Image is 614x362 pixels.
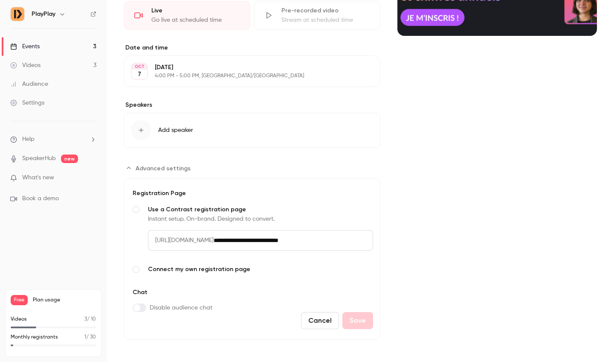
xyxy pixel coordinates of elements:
[124,1,250,30] div: LiveGo live at scheduled time
[22,154,56,163] a: SpeakerHub
[150,304,212,312] span: Disable audience chat
[148,205,373,214] span: Use a Contrast registration page
[151,16,240,24] div: Go live at scheduled time
[86,174,96,182] iframe: Noticeable Trigger
[124,113,380,148] button: Add speaker
[10,99,44,107] div: Settings
[22,135,35,144] span: Help
[84,333,96,341] p: / 30
[301,312,339,329] button: Cancel
[10,42,40,51] div: Events
[10,135,96,144] li: help-dropdown-opener
[281,6,370,15] div: Pre-recorded video
[22,194,59,203] span: Book a demo
[131,189,373,198] div: Registration Page
[84,335,86,340] span: 1
[151,6,240,15] div: Live
[11,333,58,341] p: Monthly registrants
[124,161,196,175] button: Advanced settings
[124,101,380,109] label: Speakers
[84,317,87,322] span: 3
[214,230,373,251] input: Use a Contrast registration pageInstant setup. On-brand. Designed to convert.[URL][DOMAIN_NAME]
[11,315,27,323] p: Videos
[148,265,373,274] span: Connect my own registration page
[10,61,41,70] div: Videos
[11,7,24,21] img: PlayPlay
[158,126,193,134] span: Add speaker
[136,164,191,173] span: Advanced settings
[148,215,373,223] div: Instant setup. On-brand. Designed to convert.
[10,80,48,88] div: Audience
[254,1,380,30] div: Pre-recorded videoStream at scheduled time
[124,161,380,340] section: Advanced settings
[155,73,335,79] p: 4:00 PM - 5:00 PM, [GEOGRAPHIC_DATA]/[GEOGRAPHIC_DATA]
[155,63,335,72] p: [DATE]
[138,70,141,79] p: 7
[131,288,212,304] div: Chat
[32,10,55,18] h6: PlayPlay
[132,64,147,70] div: OCT
[33,297,96,304] span: Plan usage
[11,295,28,305] span: Free
[124,44,380,52] label: Date and time
[84,315,96,323] p: / 10
[61,155,78,163] span: new
[281,16,370,24] div: Stream at scheduled time
[148,230,214,251] span: [URL][DOMAIN_NAME]
[22,173,54,182] span: What's new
